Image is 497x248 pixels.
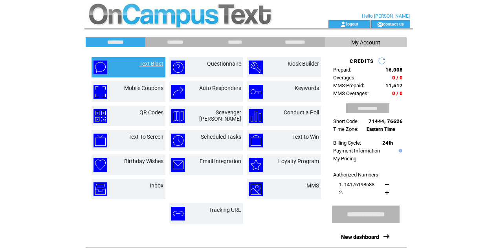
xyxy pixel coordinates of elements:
[199,109,241,122] a: Scavenger [PERSON_NAME]
[94,109,107,123] img: qr-codes.png
[339,182,374,187] span: 1. 14176198688
[333,126,358,132] span: Time Zone:
[333,156,356,162] a: My Pricing
[249,85,263,99] img: keywords.png
[392,90,403,96] span: 0 / 0
[249,109,263,123] img: conduct-a-poll.png
[200,158,241,164] a: Email Integration
[333,172,380,178] span: Authorized Numbers:
[201,134,241,140] a: Scheduled Tasks
[350,58,374,64] span: CREDITS
[367,127,395,132] span: Eastern Time
[333,67,351,73] span: Prepaid:
[392,75,403,81] span: 0 / 0
[385,83,403,88] span: 11,517
[288,61,319,67] a: Kiosk Builder
[339,189,343,195] span: 2.
[377,21,383,28] img: contact_us_icon.gif
[171,61,185,74] img: questionnaire.png
[292,134,319,140] a: Text to Win
[94,85,107,99] img: mobile-coupons.png
[340,21,346,28] img: account_icon.gif
[333,140,361,146] span: Billing Cycle:
[171,109,185,123] img: scavenger-hunt.png
[333,83,364,88] span: MMS Prepaid:
[295,85,319,91] a: Keywords
[171,207,185,220] img: tracking-url.png
[284,109,319,116] a: Conduct a Poll
[249,182,263,196] img: mms.png
[94,134,107,147] img: text-to-screen.png
[249,134,263,147] img: text-to-win.png
[385,67,403,73] span: 16,008
[333,118,359,124] span: Short Code:
[351,39,380,46] span: My Account
[199,85,241,91] a: Auto Responders
[383,21,404,26] a: contact us
[278,158,319,164] a: Loyalty Program
[139,61,163,67] a: Text Blast
[207,61,241,67] a: Questionnaire
[341,234,379,240] a: New dashboard
[139,109,163,116] a: QR Codes
[362,13,410,19] span: Hello [PERSON_NAME]
[150,182,163,189] a: Inbox
[333,90,369,96] span: MMS Overages:
[346,21,358,26] a: logout
[397,149,402,152] img: help.gif
[249,158,263,172] img: loyalty-program.png
[382,140,393,146] span: 24th
[171,85,185,99] img: auto-responders.png
[94,61,107,74] img: text-blast.png
[94,158,107,172] img: birthday-wishes.png
[249,61,263,74] img: kiosk-builder.png
[124,158,163,164] a: Birthday Wishes
[209,207,241,213] a: Tracking URL
[94,182,107,196] img: inbox.png
[306,182,319,189] a: MMS
[124,85,163,91] a: Mobile Coupons
[333,148,380,154] a: Payment Information
[333,75,356,81] span: Overages:
[369,118,403,124] span: 71444, 76626
[171,158,185,172] img: email-integration.png
[128,134,163,140] a: Text To Screen
[171,134,185,147] img: scheduled-tasks.png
